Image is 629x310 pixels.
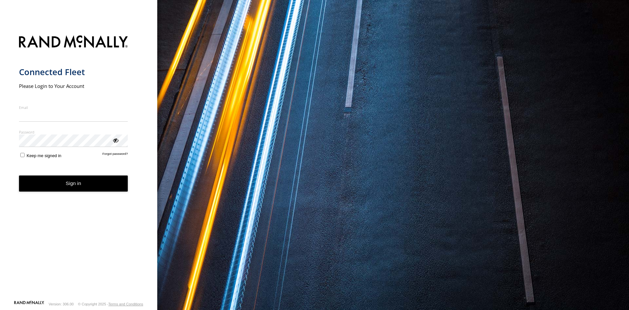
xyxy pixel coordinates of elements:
a: Forgot password? [103,152,128,158]
a: Terms and Conditions [108,302,143,306]
span: Keep me signed in [27,153,61,158]
img: Rand McNally [19,34,128,51]
label: Email [19,105,128,110]
a: Visit our Website [14,301,44,307]
div: ViewPassword [112,137,119,143]
div: Version: 306.00 [49,302,74,306]
h2: Please Login to Your Account [19,83,128,89]
h1: Connected Fleet [19,67,128,77]
button: Sign in [19,176,128,192]
form: main [19,31,139,300]
div: © Copyright 2025 - [78,302,143,306]
input: Keep me signed in [20,153,25,157]
label: Password [19,130,128,134]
